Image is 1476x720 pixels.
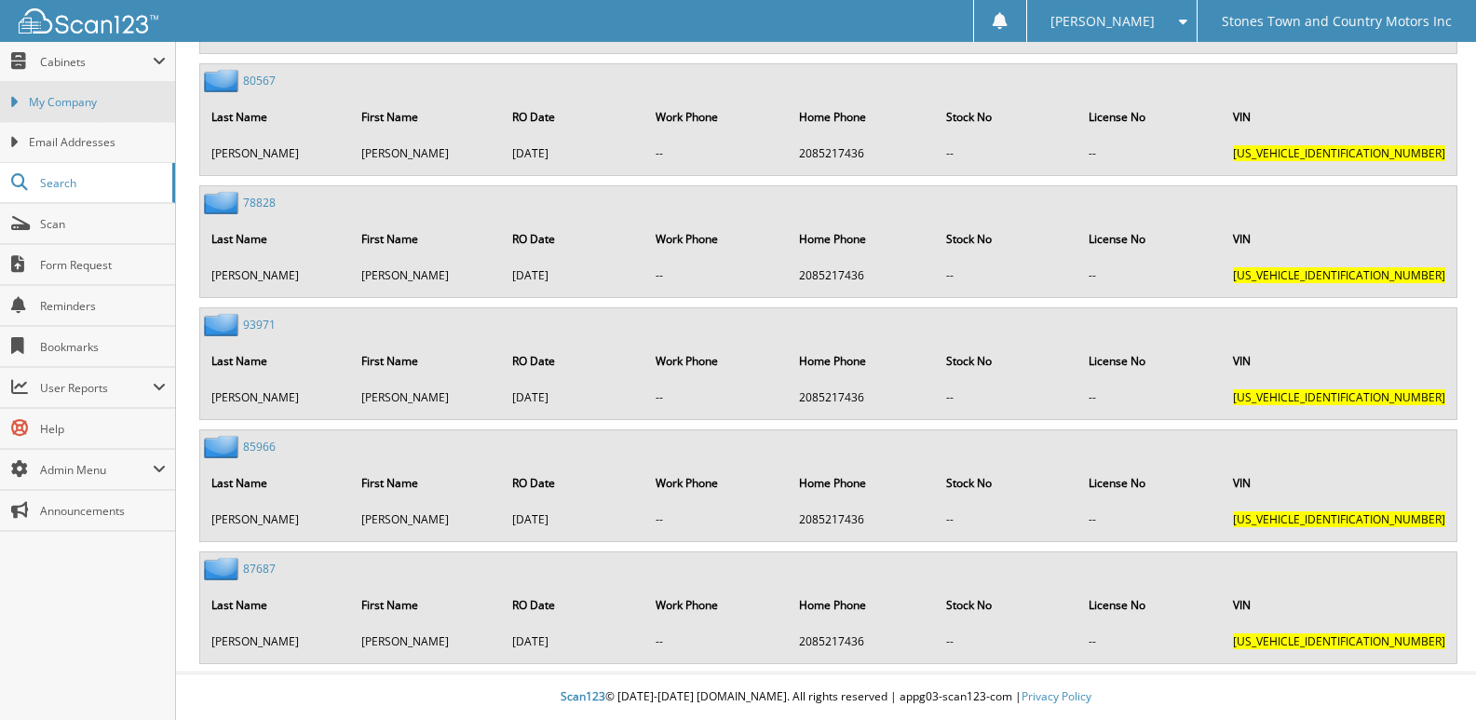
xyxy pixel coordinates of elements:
th: Last Name [202,586,350,624]
span: Cabinets [40,54,153,70]
a: 80567 [243,73,276,88]
span: Scan123 [561,688,605,704]
th: Work Phone [646,586,788,624]
span: [PERSON_NAME] [1050,16,1155,27]
span: Stones Town and Country Motors Inc [1222,16,1452,27]
span: Announcements [40,503,166,519]
td: [DATE] [503,626,644,657]
th: Home Phone [790,220,935,258]
span: Form Request [40,257,166,273]
td: [PERSON_NAME] [202,626,350,657]
img: folder2.png [204,557,243,580]
td: -- [1079,626,1222,657]
span: [US_VEHICLE_IDENTIFICATION_NUMBER] [1233,145,1445,161]
td: [PERSON_NAME] [352,260,500,291]
td: [PERSON_NAME] [202,260,350,291]
span: [US_VEHICLE_IDENTIFICATION_NUMBER] [1233,389,1445,405]
th: RO Date [503,220,644,258]
th: First Name [352,220,500,258]
td: -- [1079,138,1222,169]
th: First Name [352,586,500,624]
th: RO Date [503,464,644,502]
td: 2085217436 [790,626,935,657]
th: License No [1079,220,1222,258]
a: 85966 [243,439,276,455]
span: Admin Menu [40,462,153,478]
td: [PERSON_NAME] [352,382,500,413]
td: -- [937,504,1077,535]
td: -- [1079,260,1222,291]
th: License No [1079,98,1222,136]
th: Stock No [937,586,1077,624]
th: Home Phone [790,464,935,502]
span: Bookmarks [40,339,166,355]
td: -- [646,626,788,657]
img: scan123-logo-white.svg [19,8,158,34]
td: [PERSON_NAME] [352,138,500,169]
td: -- [937,138,1077,169]
td: [DATE] [503,138,644,169]
th: Home Phone [790,98,935,136]
td: 2085217436 [790,382,935,413]
a: Privacy Policy [1022,688,1091,704]
th: Work Phone [646,220,788,258]
td: [PERSON_NAME] [352,626,500,657]
th: RO Date [503,342,644,380]
th: Work Phone [646,98,788,136]
th: VIN [1224,342,1455,380]
th: RO Date [503,586,644,624]
span: Help [40,421,166,437]
th: VIN [1224,464,1455,502]
a: 93971 [243,317,276,333]
th: License No [1079,586,1222,624]
th: Stock No [937,98,1077,136]
span: Scan [40,216,166,232]
td: [DATE] [503,504,644,535]
td: 2085217436 [790,138,935,169]
th: Last Name [202,220,350,258]
td: [PERSON_NAME] [202,504,350,535]
td: [PERSON_NAME] [202,382,350,413]
td: -- [646,260,788,291]
th: Home Phone [790,342,935,380]
td: -- [937,382,1077,413]
td: -- [1079,382,1222,413]
td: -- [937,260,1077,291]
span: [US_VEHICLE_IDENTIFICATION_NUMBER] [1233,511,1445,527]
th: VIN [1224,220,1455,258]
th: First Name [352,98,500,136]
th: First Name [352,342,500,380]
td: -- [646,138,788,169]
span: Email Addresses [29,134,166,151]
img: folder2.png [204,313,243,336]
img: folder2.png [204,435,243,458]
td: -- [937,626,1077,657]
td: 2085217436 [790,504,935,535]
th: Stock No [937,220,1077,258]
th: Last Name [202,342,350,380]
a: 87687 [243,561,276,577]
th: VIN [1224,98,1455,136]
img: folder2.png [204,191,243,214]
th: Stock No [937,342,1077,380]
img: folder2.png [204,69,243,92]
th: RO Date [503,98,644,136]
span: My Company [29,94,166,111]
th: Last Name [202,464,350,502]
td: [PERSON_NAME] [202,138,350,169]
td: [PERSON_NAME] [352,504,500,535]
th: Home Phone [790,586,935,624]
th: Work Phone [646,342,788,380]
span: [US_VEHICLE_IDENTIFICATION_NUMBER] [1233,633,1445,649]
th: License No [1079,342,1222,380]
span: User Reports [40,380,153,396]
td: -- [646,382,788,413]
td: -- [646,504,788,535]
th: VIN [1224,586,1455,624]
th: License No [1079,464,1222,502]
td: [DATE] [503,260,644,291]
div: © [DATE]-[DATE] [DOMAIN_NAME]. All rights reserved | appg03-scan123-com | [176,674,1476,720]
th: Work Phone [646,464,788,502]
td: [DATE] [503,382,644,413]
td: 2085217436 [790,260,935,291]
